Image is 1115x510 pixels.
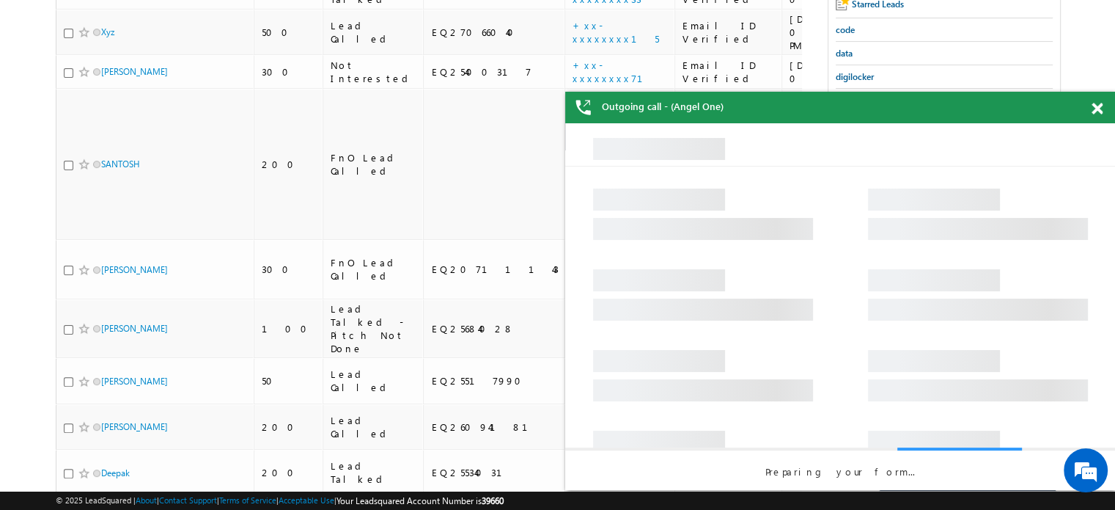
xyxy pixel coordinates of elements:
[431,263,558,276] div: EQ20711143
[790,59,858,85] div: [DATE] 09:36 AM
[331,368,417,394] div: Lead Called
[101,323,168,334] a: [PERSON_NAME]
[56,494,504,508] span: © 2025 LeadSquared | | | | |
[336,495,504,506] span: Your Leadsquared Account Number is
[279,495,334,505] a: Acceptable Use
[431,322,558,335] div: EQ25684028
[262,158,316,171] div: 200
[836,24,855,35] span: code
[682,19,775,45] div: Email ID Verified
[262,322,316,335] div: 100
[331,151,417,178] div: FnO Lead Called
[331,459,417,486] div: Lead Talked
[136,495,157,505] a: About
[331,19,417,45] div: Lead Called
[602,100,724,113] span: Outgoing call - (Angel One)
[836,71,874,82] span: digilocker
[431,420,558,434] div: EQ26094181
[331,414,417,440] div: Lead Called
[262,374,316,387] div: 50
[240,7,276,43] div: Minimize live chat window
[101,26,114,37] a: Xyz
[431,374,558,387] div: EQ25517990
[431,466,558,479] div: EQ25534031
[790,12,858,52] div: [DATE] 01:36 PM
[101,264,168,275] a: [PERSON_NAME]
[262,466,316,479] div: 200
[159,495,217,505] a: Contact Support
[101,376,168,387] a: [PERSON_NAME]
[262,65,316,79] div: 300
[262,420,316,434] div: 200
[682,59,775,85] div: Email ID Verified
[331,256,417,283] div: FnO Lead Called
[25,77,62,96] img: d_60004797649_company_0_60004797649
[431,26,558,39] div: EQ27066040
[262,263,316,276] div: 300
[836,48,853,59] span: data
[76,77,246,96] div: Chat with us now
[101,159,140,170] a: SANTOSH
[199,399,266,419] em: Start Chat
[262,26,316,39] div: 500
[482,495,504,506] span: 39660
[101,421,168,432] a: [PERSON_NAME]
[331,59,417,85] div: Not Interested
[19,136,268,387] textarea: Type your message and hit 'Enter'
[573,19,659,45] a: +xx-xxxxxxxx15
[101,467,130,478] a: Deepak
[331,302,417,355] div: Lead Talked - Pitch Not Done
[219,495,276,505] a: Terms of Service
[101,66,168,77] a: [PERSON_NAME]
[431,65,558,79] div: EQ25400317
[573,59,660,84] a: +xx-xxxxxxxx71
